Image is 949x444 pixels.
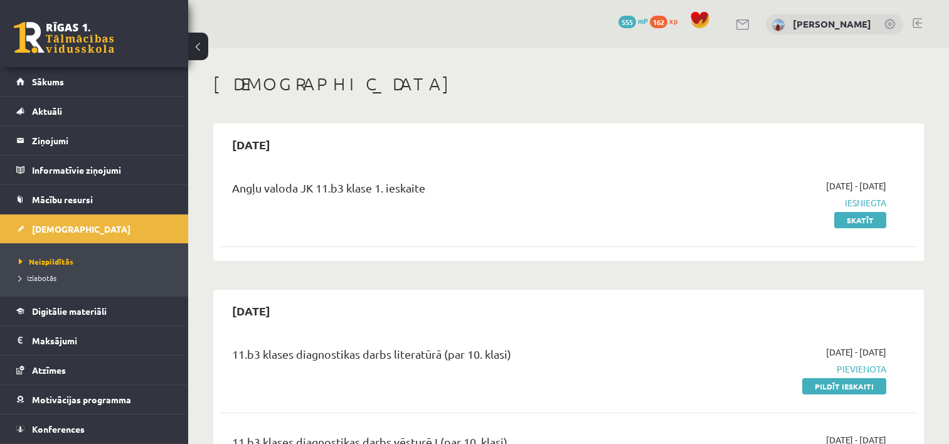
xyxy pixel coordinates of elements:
legend: Maksājumi [32,326,172,355]
h2: [DATE] [220,296,283,325]
span: Neizpildītās [19,256,73,267]
legend: Ziņojumi [32,126,172,155]
span: [DATE] - [DATE] [826,179,886,193]
h1: [DEMOGRAPHIC_DATA] [213,73,924,95]
span: [DEMOGRAPHIC_DATA] [32,223,130,235]
a: Skatīt [834,212,886,228]
a: Izlabotās [19,272,176,283]
legend: Informatīvie ziņojumi [32,156,172,184]
span: mP [638,16,648,26]
span: Aktuāli [32,105,62,117]
a: Neizpildītās [19,256,176,267]
a: 162 xp [650,16,684,26]
span: Digitālie materiāli [32,305,107,317]
a: 555 mP [618,16,648,26]
a: Rīgas 1. Tālmācības vidusskola [14,22,114,53]
h2: [DATE] [220,130,283,159]
span: 555 [618,16,636,28]
span: Iesniegta [681,196,886,209]
div: 11.b3 klases diagnostikas darbs literatūrā (par 10. klasi) [232,346,662,369]
div: Angļu valoda JK 11.b3 klase 1. ieskaite [232,179,662,203]
span: Izlabotās [19,273,56,283]
span: xp [669,16,677,26]
a: Motivācijas programma [16,385,172,414]
a: Mācību resursi [16,185,172,214]
span: Mācību resursi [32,194,93,205]
a: Digitālie materiāli [16,297,172,325]
a: Ziņojumi [16,126,172,155]
span: [DATE] - [DATE] [826,346,886,359]
a: Pildīt ieskaiti [802,378,886,394]
a: [PERSON_NAME] [793,18,871,30]
a: Maksājumi [16,326,172,355]
a: Konferences [16,415,172,443]
a: [DEMOGRAPHIC_DATA] [16,214,172,243]
span: 162 [650,16,667,28]
a: Informatīvie ziņojumi [16,156,172,184]
span: Atzīmes [32,364,66,376]
span: Pievienota [681,362,886,376]
a: Sākums [16,67,172,96]
a: Atzīmes [16,356,172,384]
span: Motivācijas programma [32,394,131,405]
span: Konferences [32,423,85,435]
span: Sākums [32,76,64,87]
a: Aktuāli [16,97,172,125]
img: Beatrise Staņa [772,19,785,31]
